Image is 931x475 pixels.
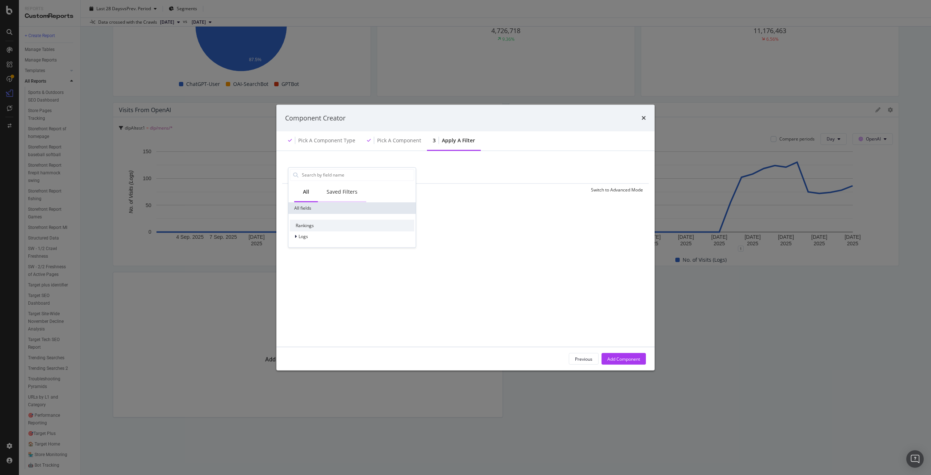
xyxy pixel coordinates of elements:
button: Previous [569,353,599,365]
div: Switch to Advanced Mode [591,186,643,193]
button: Add Component [602,353,646,365]
span: Logs [299,233,308,240]
button: Switch to Advanced Mode [588,184,643,195]
div: Pick a Component type [298,137,355,144]
div: times [642,113,646,123]
div: Previous [575,356,592,362]
input: Search by field name [301,169,414,180]
div: modal [276,104,655,371]
div: Rankings [290,219,414,231]
div: Open Intercom Messenger [906,450,924,468]
div: Saved Filters [327,188,357,195]
div: Add Component [607,356,640,362]
div: Component Creator [285,113,345,123]
div: Pick a Component [377,137,421,144]
div: All fields [288,202,416,214]
div: Apply a Filter [442,137,475,144]
div: All [303,188,309,195]
div: 3 [433,137,436,144]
